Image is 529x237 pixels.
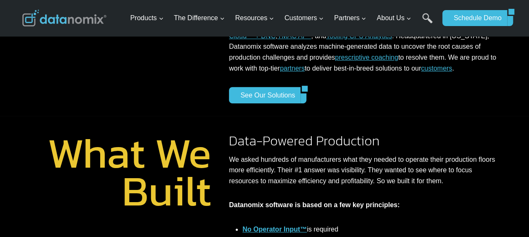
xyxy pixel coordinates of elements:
span: Customers [284,13,324,24]
a: See Our Solutions [229,87,300,103]
a: G-Code Cloud™ + DNC [229,21,489,39]
iframe: Popup CTA [4,65,135,233]
p: The company’s core offerings include its flagship , , , and . Headquartered in [US_STATE], Datano... [229,20,497,74]
a: Schedule Demo [442,10,507,26]
a: Tooling CPU Analytics [326,32,392,39]
nav: Primary Navigation [127,5,438,32]
p: We asked hundreds of manufacturers what they needed to operate their production floors more effic... [229,154,497,187]
span: About Us [377,13,411,24]
span: Data-Powered Production [229,131,380,151]
a: prescriptive coaching [335,54,398,61]
img: Datanomix [22,10,106,26]
span: The Difference [174,13,225,24]
a: TMAC AI™ [277,32,311,39]
a: partners [280,65,305,72]
span: Resources [235,13,274,24]
a: Search [422,13,433,32]
span: Products [130,13,163,24]
strong: Datanomix software is based on a few key principles: [229,201,399,208]
a: customers [421,65,452,72]
span: Partners [334,13,366,24]
a: No Operator Input™ [242,226,307,233]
